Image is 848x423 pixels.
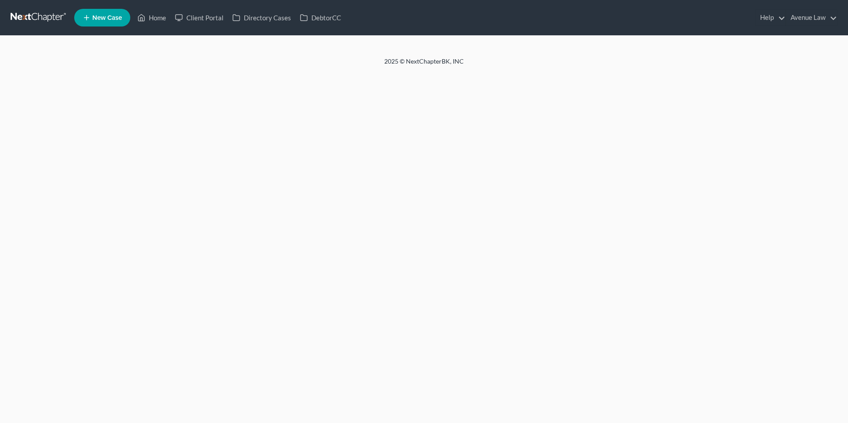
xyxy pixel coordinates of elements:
a: Avenue Law [786,10,837,26]
a: Directory Cases [228,10,295,26]
a: Client Portal [170,10,228,26]
a: DebtorCC [295,10,345,26]
a: Home [133,10,170,26]
a: Help [756,10,785,26]
div: 2025 © NextChapterBK, INC [172,57,676,73]
new-legal-case-button: New Case [74,9,130,26]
